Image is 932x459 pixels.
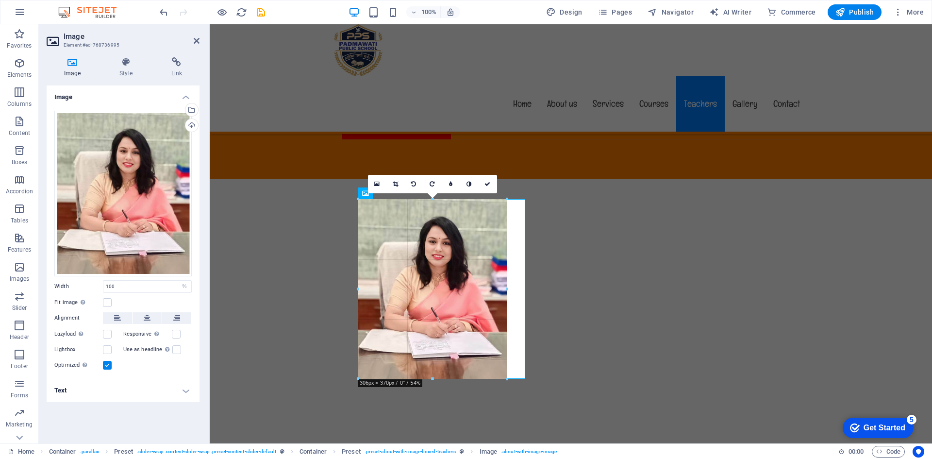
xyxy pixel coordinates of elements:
p: Content [9,129,30,137]
span: Click to select. Double-click to edit [49,446,76,458]
span: Click to select. Double-click to edit [480,446,497,458]
h4: Link [154,57,200,78]
i: Save (Ctrl+S) [255,7,266,18]
span: AI Writer [709,7,751,17]
span: 00 00 [849,446,864,458]
div: Get Started 5 items remaining, 0% complete [8,5,79,25]
h3: Element #ed-768736995 [64,41,180,50]
p: Marketing [6,421,33,428]
label: Optimized [54,359,103,371]
i: This element is a customizable preset [280,449,284,454]
p: Favorites [7,42,32,50]
i: Reload page [236,7,247,18]
div: Get Started [29,11,70,19]
p: Elements [7,71,32,79]
span: Click to select. Double-click to edit [300,446,327,458]
button: Click here to leave preview mode and continue editing [216,6,228,18]
h6: 100% [421,6,436,18]
span: . about-with-image-image [501,446,557,458]
button: Code [872,446,905,458]
button: AI Writer [705,4,755,20]
span: Publish [835,7,874,17]
button: undo [158,6,169,18]
p: Images [10,275,30,283]
p: Columns [7,100,32,108]
button: Publish [828,4,882,20]
label: Responsive [123,328,172,340]
div: 5 [72,2,82,12]
h4: Style [102,57,153,78]
span: Click to select. Double-click to edit [342,446,361,458]
a: Rotate right 90° [423,175,442,193]
span: Navigator [648,7,694,17]
p: Footer [11,362,28,370]
span: . preset-about-with-image-boxed-teachers [365,446,456,458]
a: Select files from the file manager, stock photos, or upload file(s) [368,175,386,193]
span: Pages [598,7,632,17]
nav: breadcrumb [49,446,557,458]
a: Rotate left 90° [405,175,423,193]
a: Blur [442,175,460,193]
p: Tables [11,217,28,224]
button: Usercentrics [913,446,924,458]
p: Features [8,246,31,254]
button: 100% [406,6,441,18]
label: Width [54,284,103,289]
label: Lazyload [54,328,103,340]
i: This element is a customizable preset [460,449,464,454]
img: Editor Logo [56,6,129,18]
h4: Image [47,85,200,103]
div: 306px × 370px / 0° / 54% [358,379,422,387]
button: Design [542,4,586,20]
div: Design (Ctrl+Alt+Y) [542,4,586,20]
span: Click to select. Double-click to edit [114,446,133,458]
button: save [255,6,266,18]
h6: Session time [838,446,864,458]
h2: Image [64,32,200,41]
h4: Text [47,379,200,402]
span: Commerce [767,7,816,17]
p: Slider [12,304,27,312]
button: Commerce [763,4,820,20]
a: Confirm ( Ctrl ⏎ ) [479,175,497,193]
p: Accordion [6,187,33,195]
i: Undo: Change image (Ctrl+Z) [158,7,169,18]
i: On resize automatically adjust zoom level to fit chosen device. [446,8,455,17]
button: reload [235,6,247,18]
button: More [889,4,928,20]
label: Fit image [54,297,103,308]
div: WhatsAppImage2025-07-05at12.13.11PM-AErFe7mWrEbn6uFaymjQvw.jpeg [54,111,192,276]
span: Code [876,446,900,458]
label: Use as headline [123,344,172,356]
span: . parallax [80,446,99,458]
label: Lightbox [54,344,103,356]
span: More [893,7,924,17]
button: Pages [594,4,636,20]
a: Greyscale [460,175,479,193]
h4: Image [47,57,102,78]
span: : [855,448,857,455]
span: . slider-wrap .content-slider-wrap .preset-content-slider-default [137,446,276,458]
button: Navigator [644,4,698,20]
a: Click to cancel selection. Double-click to open Pages [8,446,34,458]
label: Alignment [54,312,103,324]
span: Design [546,7,582,17]
p: Boxes [12,158,28,166]
p: Forms [11,391,28,399]
a: Crop mode [386,175,405,193]
p: Header [10,333,29,341]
